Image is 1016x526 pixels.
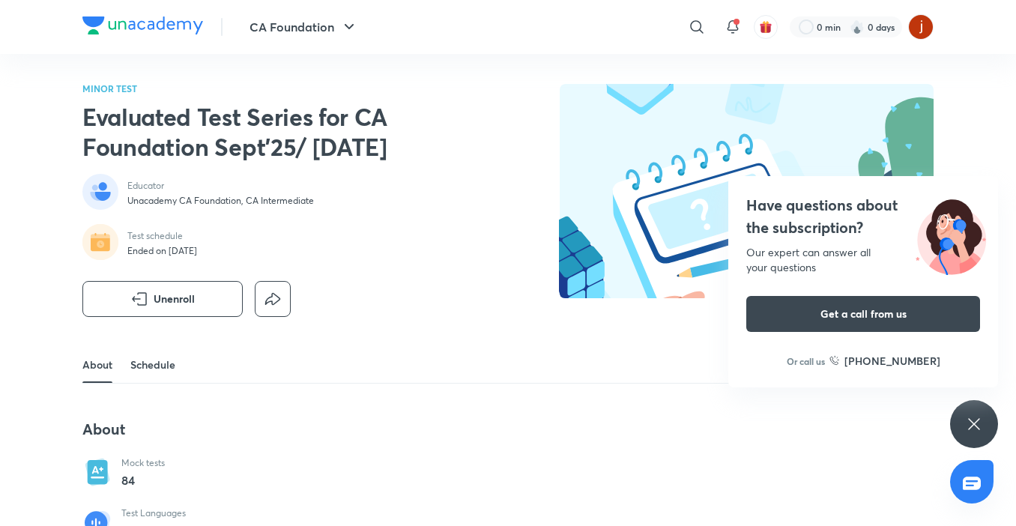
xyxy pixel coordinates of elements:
h4: About [82,420,646,439]
button: Get a call from us [746,296,980,332]
p: Test schedule [127,230,197,242]
div: Our expert can answer all your questions [746,245,980,275]
img: Jhanvi Bhanushali [908,14,934,40]
a: [PHONE_NUMBER] [829,353,940,369]
a: Schedule [130,347,175,383]
img: ttu_illustration_new.svg [904,194,998,275]
img: streak [850,19,865,34]
h4: Have questions about the subscription? [746,194,980,239]
p: Test Languages [121,507,221,519]
button: CA Foundation [241,12,367,42]
h6: [PHONE_NUMBER] [844,353,940,369]
button: avatar [754,15,778,39]
h2: Evaluated Test Series for CA Foundation Sept'25/ [DATE] [82,102,466,162]
img: avatar [759,20,772,34]
p: MINOR TEST [82,84,466,93]
span: Unenroll [154,291,195,306]
p: Mock tests [121,457,165,469]
a: About [82,347,112,383]
button: Unenroll [82,281,243,317]
a: Company Logo [82,16,203,38]
p: Unacademy CA Foundation, CA Intermediate [127,195,314,207]
p: 84 [121,471,165,489]
p: Ended on [DATE] [127,245,197,257]
p: Or call us [787,354,825,368]
img: Company Logo [82,16,203,34]
p: Educator [127,180,314,192]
